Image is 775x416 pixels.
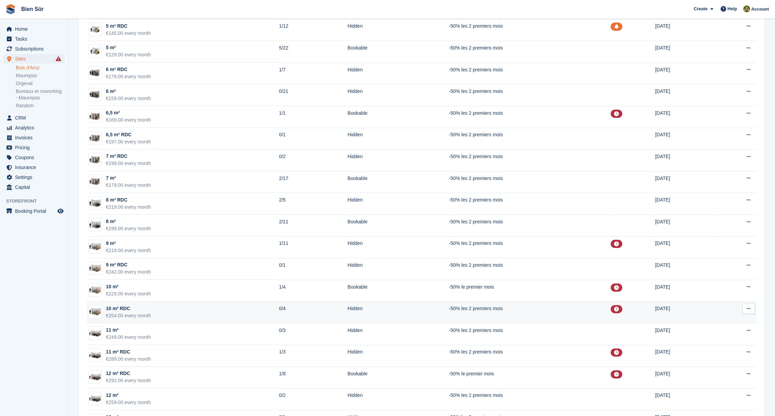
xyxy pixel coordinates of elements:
span: Help [728,5,737,12]
i: Smart entry sync failures have occurred [56,56,61,61]
td: Hidden [348,345,449,367]
img: 125-sqft-unit.jpg [89,329,101,338]
div: 7 m² RDC [106,153,151,160]
td: Hidden [348,302,449,323]
td: [DATE] [655,41,713,63]
a: menu [3,172,65,182]
div: 5 m² [106,44,151,51]
a: menu [3,143,65,152]
span: Insurance [15,163,56,172]
a: Preview store [56,207,65,215]
td: -50% les 2 premiers mois [449,19,611,41]
a: Bien Sûr [18,3,46,15]
td: -50% les 2 premiers mois [449,150,611,171]
div: 9 m² RDC [106,261,151,268]
td: -50% les 2 premiers mois [449,302,611,323]
a: menu [3,54,65,64]
div: 5 m² RDC [106,23,151,30]
div: 6,5 m² [106,109,151,116]
td: -50% les 2 premiers mois [449,63,611,84]
td: -50% les 2 premiers mois [449,236,611,258]
div: €292.00 every month [106,377,151,384]
img: 64-sqft-unit.jpg [89,111,101,121]
div: €259.00 every month [106,399,151,406]
td: -50% les 2 premiers mois [449,345,611,367]
td: -50% le premier mois [449,280,611,302]
td: Hidden [348,19,449,41]
div: 12 m² RDC [106,370,151,377]
img: 100-sqft-unit.jpg [89,285,101,295]
td: 1/7 [279,63,348,84]
span: Coupons [15,153,56,162]
img: box-12m2.jpg [89,372,101,382]
td: 0/2 [279,150,348,171]
img: box-6m2.jpg [89,68,101,78]
div: 9 m² [106,240,151,247]
div: €219.00 every month [106,204,151,211]
td: Bookable [348,171,449,193]
img: box-12m2.jpg [89,350,101,360]
td: -50% les 2 premiers mois [449,323,611,345]
img: box-7m2.jpg [89,177,101,186]
td: -50% les 2 premiers mois [449,128,611,150]
span: Capital [15,182,56,192]
a: Random [16,102,65,109]
div: 8 m² RDC [106,196,151,204]
div: 6,5 m² RDC [106,131,151,138]
div: €229.00 every month [106,290,151,297]
div: €129.00 every month [106,51,151,58]
img: box-7m2.jpg [89,155,101,165]
td: Hidden [348,236,449,258]
div: 10 m² RDC [106,305,151,312]
td: -50% les 2 premiers mois [449,171,611,193]
img: 75-sqft-unit.jpg [89,220,101,230]
td: -50% le premier mois [449,367,611,389]
td: -50% les 2 premiers mois [449,388,611,410]
td: 0/4 [279,302,348,323]
td: [DATE] [655,19,713,41]
td: 1/12 [279,19,348,41]
div: €145.00 every month [106,30,151,37]
td: Hidden [348,258,449,280]
td: 5/22 [279,41,348,63]
a: menu [3,182,65,192]
img: 125-sqft-unit.jpg [89,394,101,404]
div: 8 m² [106,218,151,225]
img: box-10m2.jpg [89,263,101,273]
td: -50% les 2 premiers mois [449,84,611,106]
a: menu [3,34,65,44]
td: 2/5 [279,193,348,215]
div: 6 m² [106,88,151,95]
img: 64-sqft-unit.jpg [89,133,101,143]
a: menu [3,206,65,216]
div: €249.00 every month [106,334,151,341]
td: -50% les 2 premiers mois [449,214,611,236]
td: Hidden [348,323,449,345]
a: Orgeval [16,80,65,87]
td: 0/3 [279,323,348,345]
td: [DATE] [655,63,713,84]
span: Sites [15,54,56,64]
span: Booking Portal [15,206,56,216]
a: Bois d'Arcy [16,65,65,71]
td: Hidden [348,193,449,215]
div: €199.00 every month [106,160,151,167]
td: Bookable [348,367,449,389]
div: 7 m² [106,175,151,182]
td: [DATE] [655,150,713,171]
div: €179.00 every month [106,73,151,80]
td: Bookable [348,106,449,128]
div: 6 m² RDC [106,66,151,73]
td: [DATE] [655,236,713,258]
div: 10 m² [106,283,151,290]
td: [DATE] [655,323,713,345]
td: [DATE] [655,280,713,302]
td: [DATE] [655,171,713,193]
div: €289.00 every month [106,356,151,363]
td: 1/11 [279,236,348,258]
span: CRM [15,113,56,123]
span: Settings [15,172,56,182]
img: 60-sqft-unit.jpg [89,89,101,99]
td: [DATE] [655,367,713,389]
td: [DATE] [655,345,713,367]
